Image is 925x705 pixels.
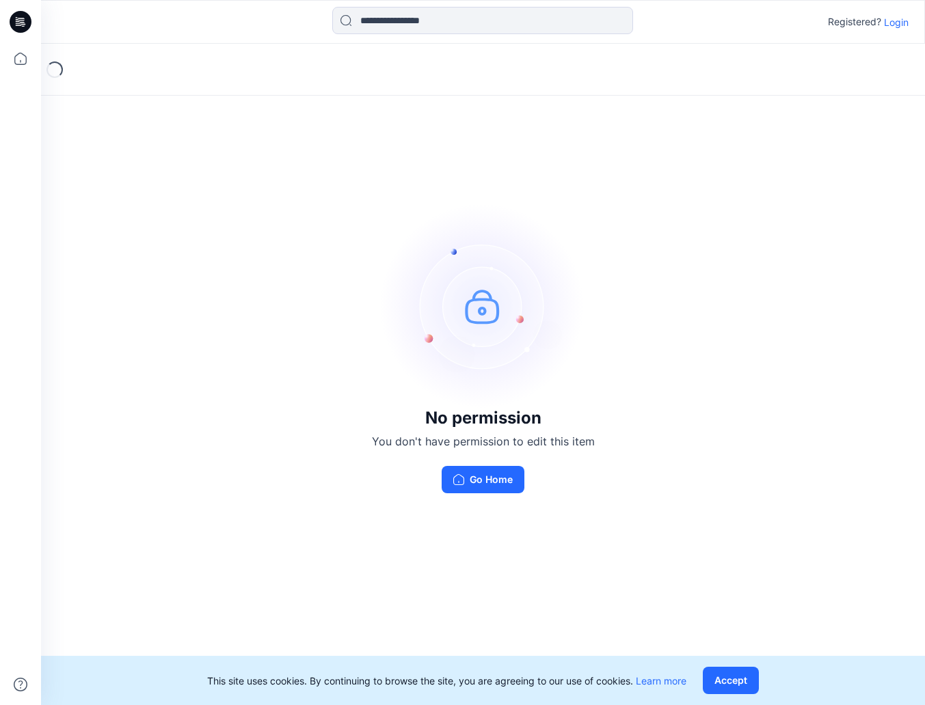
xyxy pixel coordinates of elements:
[703,667,759,694] button: Accept
[372,433,595,450] p: You don't have permission to edit this item
[884,15,909,29] p: Login
[442,466,524,493] button: Go Home
[828,14,881,30] p: Registered?
[381,204,586,409] img: no-perm.svg
[636,675,686,687] a: Learn more
[207,674,686,688] p: This site uses cookies. By continuing to browse the site, you are agreeing to our use of cookies.
[372,409,595,428] h3: No permission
